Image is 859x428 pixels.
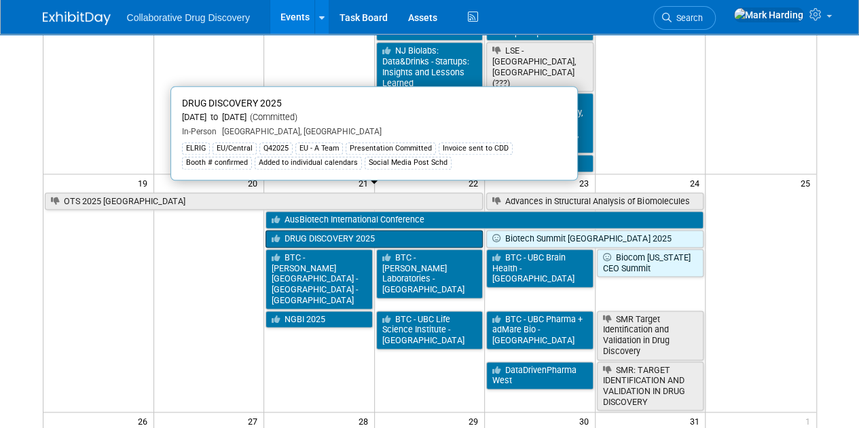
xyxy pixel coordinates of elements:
[672,13,703,23] span: Search
[295,142,343,155] div: EU - A Team
[246,112,297,122] span: (Committed)
[182,142,210,155] div: ELRIG
[43,12,111,25] img: ExhibitDay
[45,193,483,210] a: OTS 2025 [GEOGRAPHIC_DATA]
[182,112,566,123] div: [DATE] to [DATE]
[486,362,593,389] a: DataDrivenPharma West
[486,193,703,210] a: Advances in Structural Analysis of Biomolecules
[733,7,804,22] img: Mark Harding
[597,249,704,277] a: Biocom [US_STATE] CEO Summit
[259,142,293,155] div: Q42025
[799,174,816,191] span: 25
[266,249,373,309] a: BTC - [PERSON_NAME][GEOGRAPHIC_DATA] - [GEOGRAPHIC_DATA] - [GEOGRAPHIC_DATA]
[266,311,373,328] a: NGBI 2025
[439,142,513,155] div: Invoice sent to CDD
[127,12,250,23] span: Collaborative Drug Discovery
[688,174,705,191] span: 24
[182,98,282,109] span: DRUG DISCOVERY 2025
[376,311,483,349] a: BTC - UBC Life Science Institute - [GEOGRAPHIC_DATA]
[486,230,703,248] a: Biotech Summit [GEOGRAPHIC_DATA] 2025
[182,157,252,169] div: Booth # confirmed
[653,6,716,30] a: Search
[365,157,452,169] div: Social Media Post Schd
[597,311,704,360] a: SMR Target Identification and Validation in Drug Discovery
[597,362,704,411] a: SMR: TARGET IDENTIFICATION AND VALIDATION IN DRUG DISCOVERY
[346,142,436,155] div: Presentation Committed
[486,311,593,349] a: BTC - UBC Pharma + adMare Bio - [GEOGRAPHIC_DATA]
[578,174,595,191] span: 23
[376,249,483,298] a: BTC - [PERSON_NAME] Laboratories - [GEOGRAPHIC_DATA]
[486,249,593,288] a: BTC - UBC Brain Health - [GEOGRAPHIC_DATA]
[486,42,593,92] a: LSE - [GEOGRAPHIC_DATA], [GEOGRAPHIC_DATA] (???)
[376,42,483,92] a: NJ Biolabs: Data&Drinks - Startups: Insights and Lessons Learned
[136,174,153,191] span: 19
[217,127,382,136] span: [GEOGRAPHIC_DATA], [GEOGRAPHIC_DATA]
[266,230,483,248] a: DRUG DISCOVERY 2025
[182,127,217,136] span: In-Person
[266,211,703,229] a: AusBiotech International Conference
[213,142,257,155] div: EU/Central
[255,157,362,169] div: Added to individual calendars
